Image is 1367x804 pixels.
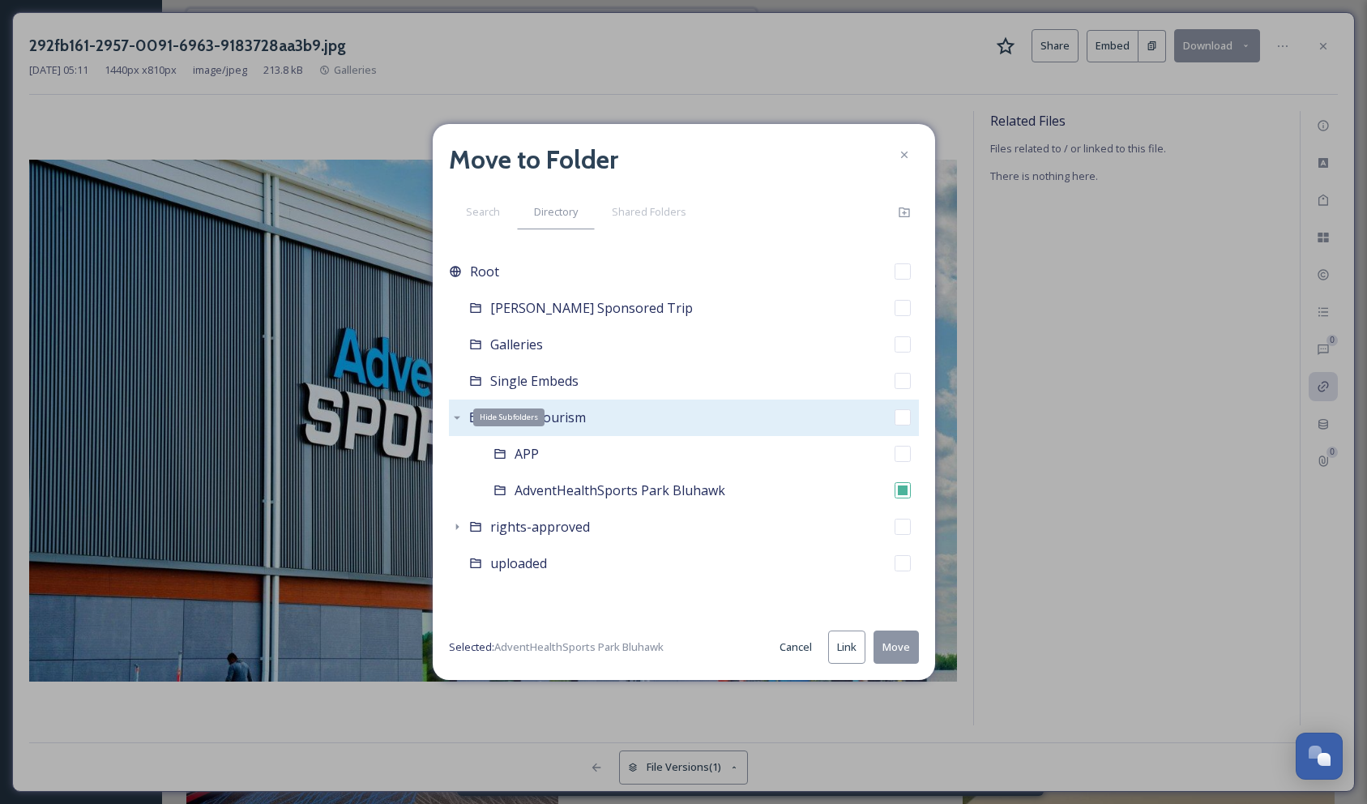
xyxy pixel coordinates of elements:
span: Shared Folders [612,204,686,220]
button: Link [828,631,865,664]
span: Galleries [490,336,543,353]
span: AdventHealthSports Park Bluhawk [515,481,725,499]
button: Move [874,631,919,664]
span: Directory [534,204,578,220]
span: Single Embeds [490,372,579,390]
span: Root [470,262,499,281]
h2: Move to Folder [449,140,618,179]
button: Cancel [771,631,820,663]
button: Open Chat [1296,733,1343,780]
span: AdventHealthSports Park Bluhawk [494,639,664,654]
span: uploaded [490,554,547,572]
span: [PERSON_NAME] Sponsored Trip [490,299,693,317]
span: Selected: [449,639,664,655]
div: Hide Subfolders [473,408,545,426]
span: APP [515,445,539,463]
span: rights-approved [490,518,590,536]
span: Search [466,204,500,220]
